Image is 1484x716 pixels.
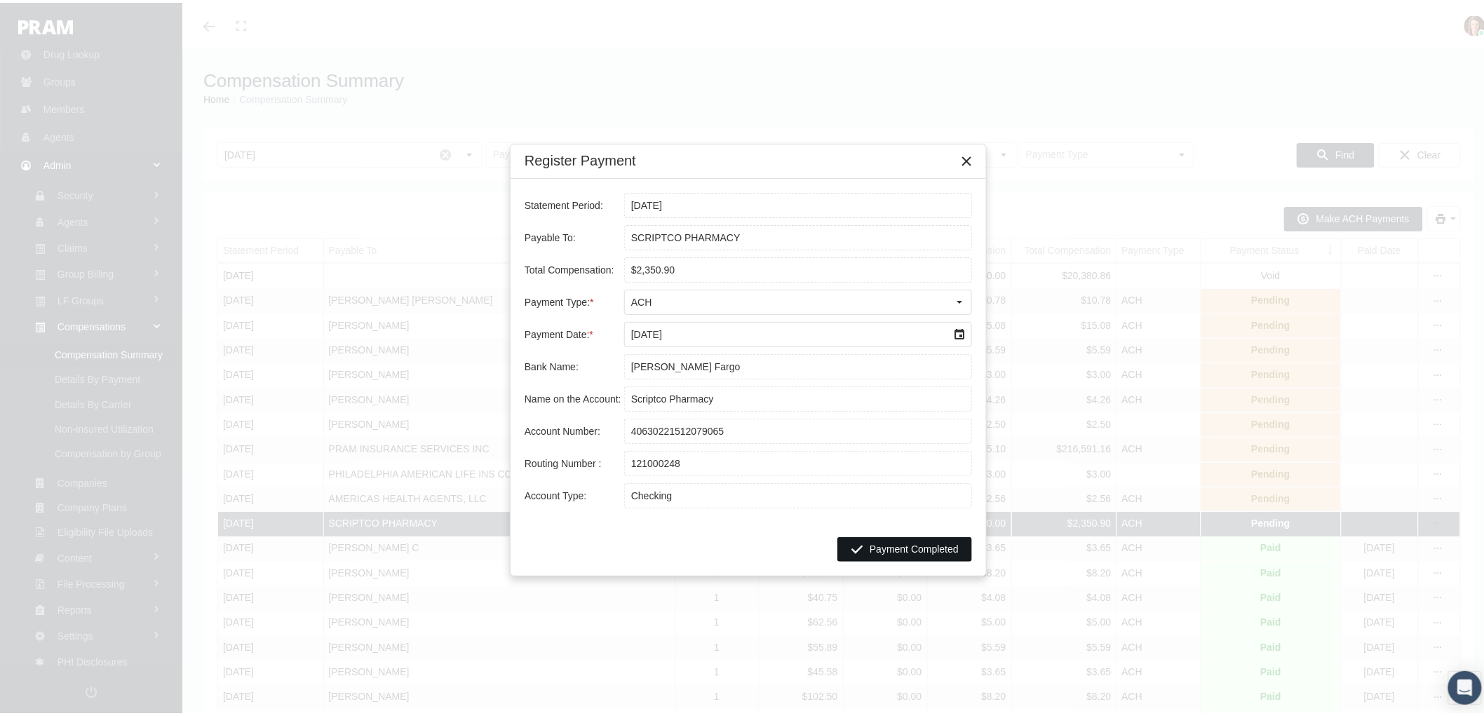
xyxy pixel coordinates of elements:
[525,229,576,241] span: Payable To:
[525,358,579,370] span: Bank Name:
[525,294,590,305] span: Payment Type:
[525,487,586,499] span: Account Type:
[525,149,636,168] div: Register Payment
[525,326,590,337] span: Payment Date:
[525,262,614,273] span: Total Compensation:
[954,146,979,171] div: Close
[525,197,603,208] span: Statement Period:
[947,288,971,311] div: Select
[837,534,972,559] div: Payment Completed
[947,320,971,344] div: Select
[1448,668,1482,702] div: Open Intercom Messenger
[525,455,602,466] span: Routing Number :
[525,391,621,402] span: Name on the Account:
[525,423,600,434] span: Account Number:
[870,541,959,552] span: Payment Completed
